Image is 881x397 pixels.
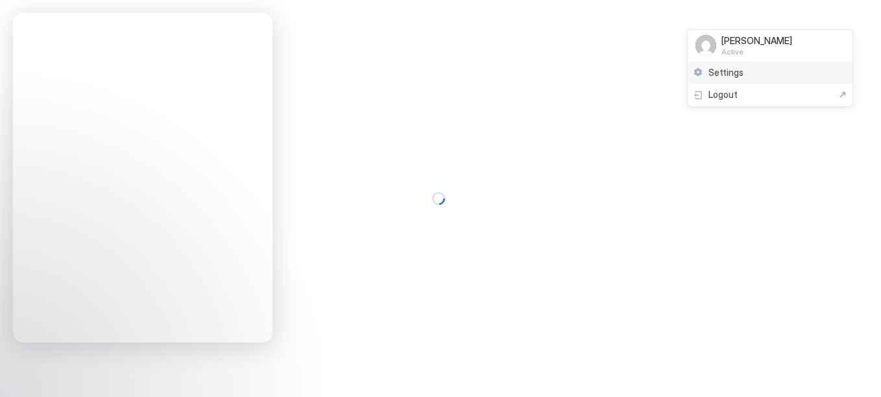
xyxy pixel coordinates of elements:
[13,353,44,384] iframe: Intercom live chat
[708,67,743,78] span: Settings
[721,35,792,47] span: [PERSON_NAME]
[13,13,272,343] iframe: Intercom live chat
[721,47,792,56] span: Active
[708,89,738,101] span: Logout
